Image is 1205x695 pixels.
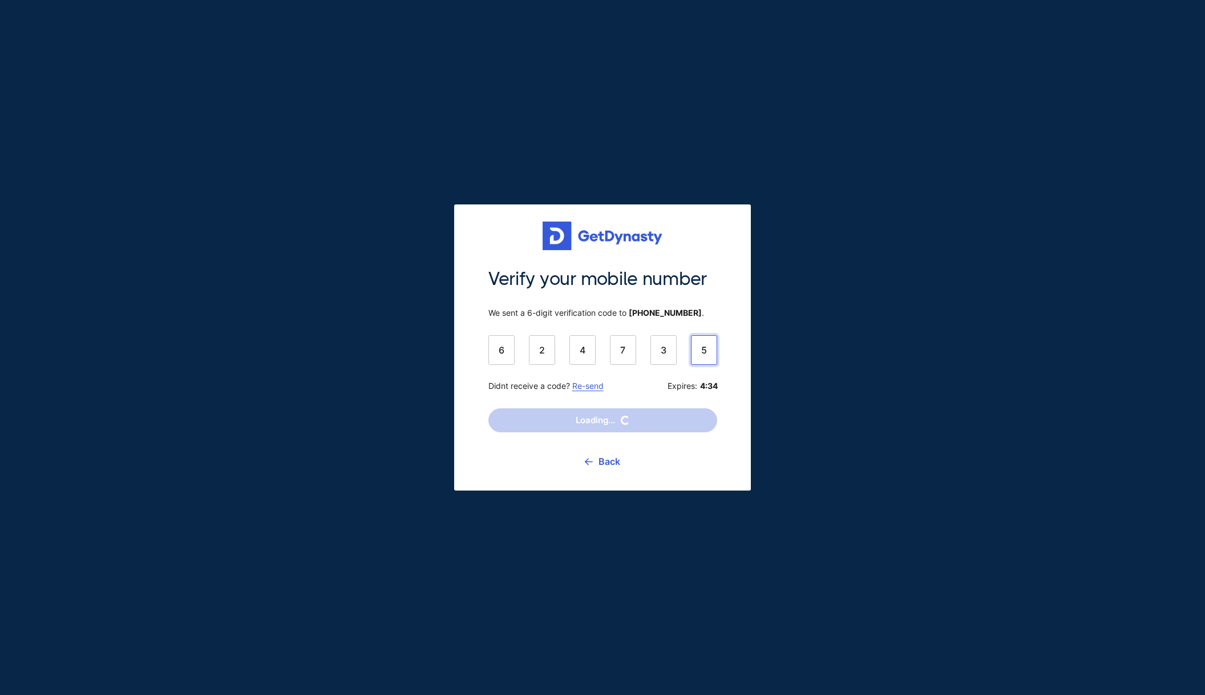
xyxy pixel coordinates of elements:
span: Didnt receive a code? [488,381,604,391]
span: We sent a 6-digit verification code to . [488,308,717,318]
img: go back icon [585,458,593,465]
a: Back [585,447,620,476]
span: Expires: [668,381,717,391]
b: [PHONE_NUMBER] [629,308,702,318]
img: Get started for free with Dynasty Trust Company [543,222,662,250]
b: 4:34 [700,381,717,391]
a: Re-send [572,381,604,391]
span: Verify your mobile number [488,267,717,291]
